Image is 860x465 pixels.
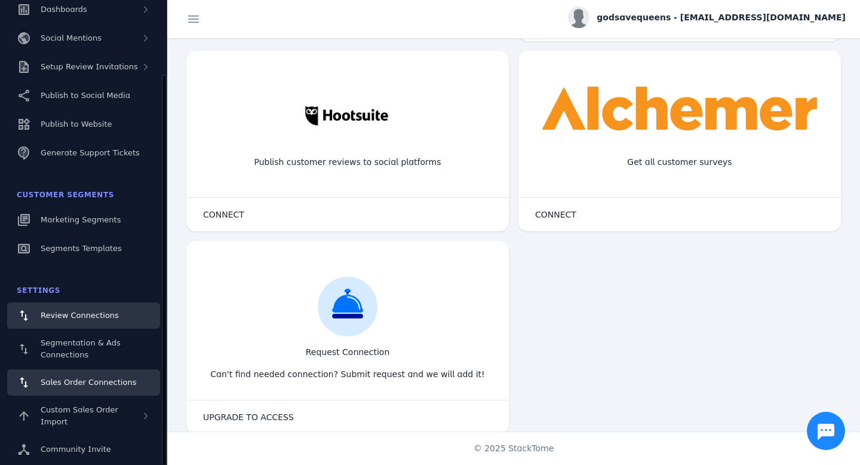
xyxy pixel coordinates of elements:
[7,207,160,233] a: Marketing Segments
[568,7,589,28] img: profile.jpg
[523,203,588,227] button: CONNECT
[7,140,160,166] a: Generate Support Tickets
[296,336,400,368] div: Request Connection
[7,369,160,396] a: Sales Order Connections
[294,87,401,146] img: hootsuite.jpg
[7,235,160,262] a: Segments Templates
[17,191,114,199] span: Customer Segments
[41,148,140,157] span: Generate Support Tickets
[474,442,554,455] span: © 2025 StackTome
[41,5,87,14] span: Dashboards
[597,11,846,24] span: godsavequeens - [EMAIL_ADDRESS][DOMAIN_NAME]
[41,62,138,71] span: Setup Review Invitations
[41,33,102,42] span: Social Mentions
[41,244,122,253] span: Segments Templates
[41,378,136,387] span: Sales Order Connections
[7,82,160,109] a: Publish to Social Media
[542,87,817,137] img: alchemer.svg
[17,286,60,295] span: Settings
[210,368,484,381] div: Can't find needed connection? Submit request and we will add it!
[7,331,160,367] a: Segmentation & Ads Connections
[41,338,121,359] span: Segmentation & Ads Connections
[41,311,119,320] span: Review Connections
[7,436,160,463] a: Community Invite
[568,7,846,28] button: godsavequeens - [EMAIL_ADDRESS][DOMAIN_NAME]
[41,91,130,100] span: Publish to Social Media
[191,405,306,429] button: UPGRADE TO ACCESS
[41,445,111,454] span: Community Invite
[191,203,256,227] button: CONNECT
[244,146,450,178] div: Publish customer reviews to social platforms
[318,277,377,336] img: request.svg
[41,405,118,426] span: Custom Sales Order Import
[41,215,121,224] span: Marketing Segments
[535,210,576,219] span: CONNECT
[41,120,112,129] span: Publish to Website
[618,146,741,178] div: Get all customer surveys
[203,210,244,219] span: CONNECT
[203,413,294,421] span: UPGRADE TO ACCESS
[7,111,160,137] a: Publish to Website
[7,302,160,329] a: Review Connections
